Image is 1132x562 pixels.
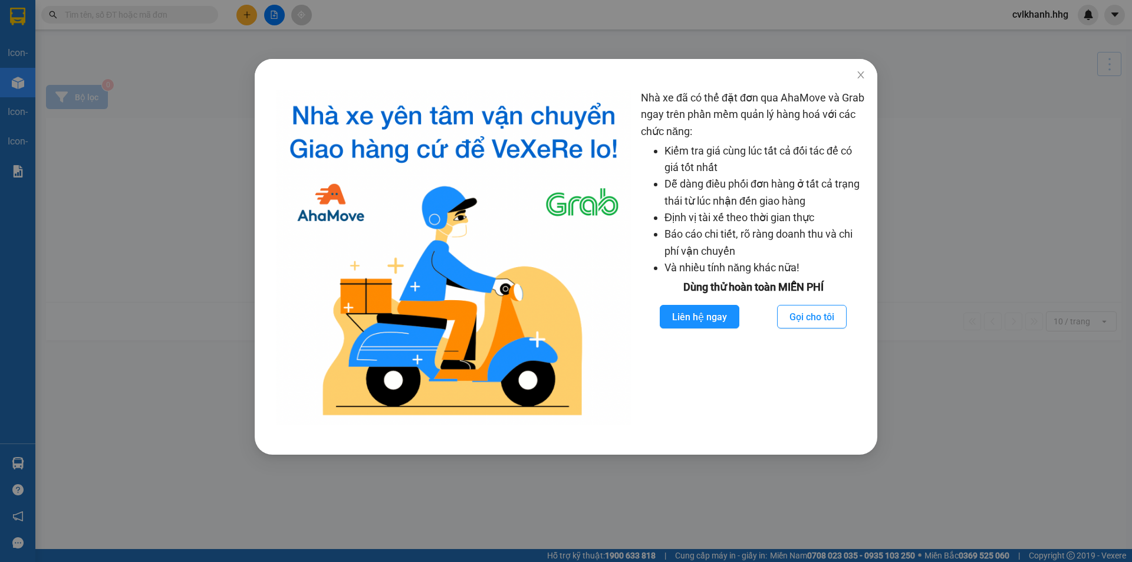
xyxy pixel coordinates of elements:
[641,279,866,295] div: Dùng thử hoàn toàn MIỄN PHÍ
[856,70,866,80] span: close
[641,90,866,425] div: Nhà xe đã có thể đặt đơn qua AhaMove và Grab ngay trên phần mềm quản lý hàng hoá với các chức năng:
[664,209,866,226] li: Định vị tài xế theo thời gian thực
[777,305,847,328] button: Gọi cho tôi
[660,305,739,328] button: Liên hệ ngay
[664,259,866,276] li: Và nhiều tính năng khác nữa!
[672,310,727,324] span: Liên hệ ngay
[789,310,834,324] span: Gọi cho tôi
[844,59,877,92] button: Close
[664,176,866,209] li: Dễ dàng điều phối đơn hàng ở tất cả trạng thái từ lúc nhận đến giao hàng
[664,143,866,176] li: Kiểm tra giá cùng lúc tất cả đối tác để có giá tốt nhất
[276,90,631,425] img: logo
[664,226,866,259] li: Báo cáo chi tiết, rõ ràng doanh thu và chi phí vận chuyển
